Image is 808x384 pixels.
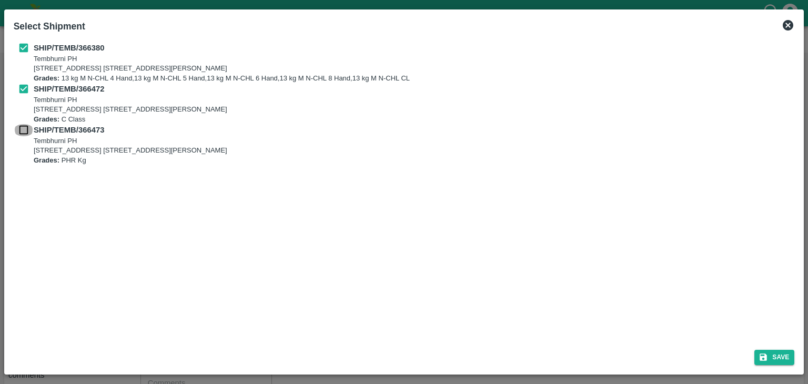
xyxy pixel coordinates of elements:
[34,74,410,84] p: 13 kg M N-CHL 4 Hand,13 kg M N-CHL 5 Hand,13 kg M N-CHL 6 Hand,13 kg M N-CHL 8 Hand,13 kg M N-CHL CL
[34,85,104,93] b: SHIP/TEMB/366472
[34,54,410,64] p: Tembhurni PH
[34,115,59,123] b: Grades:
[34,115,227,125] p: C Class
[34,126,104,134] b: SHIP/TEMB/366473
[34,136,227,146] p: Tembhurni PH
[34,64,410,74] p: [STREET_ADDRESS] [STREET_ADDRESS][PERSON_NAME]
[34,95,227,105] p: Tembhurni PH
[34,156,59,164] b: Grades:
[34,105,227,115] p: [STREET_ADDRESS] [STREET_ADDRESS][PERSON_NAME]
[34,44,104,52] b: SHIP/TEMB/366380
[754,350,794,365] button: Save
[14,21,85,32] b: Select Shipment
[34,146,227,156] p: [STREET_ADDRESS] [STREET_ADDRESS][PERSON_NAME]
[34,74,59,82] b: Grades:
[34,156,227,166] p: PHR Kg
